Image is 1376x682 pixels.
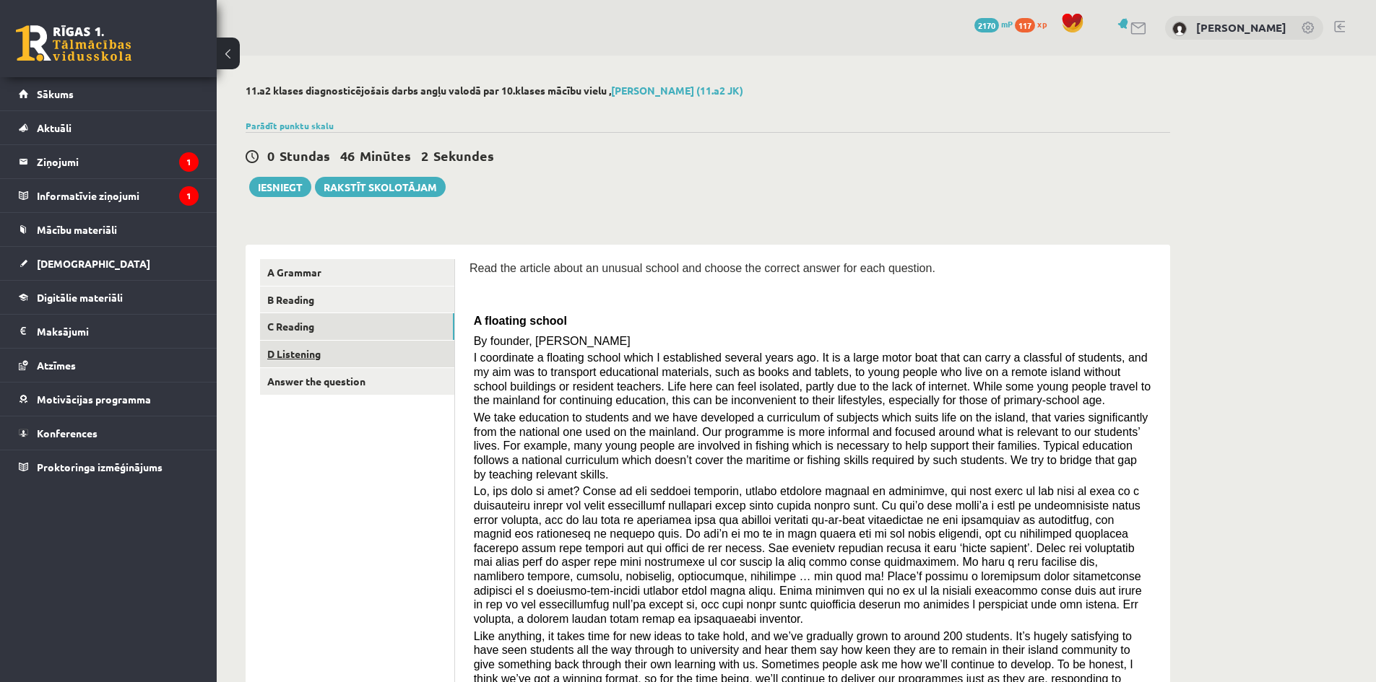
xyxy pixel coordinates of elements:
a: C Reading [260,313,454,340]
a: B Reading [260,287,454,313]
span: 2170 [974,18,999,32]
a: Answer the question [260,368,454,395]
a: [PERSON_NAME] (11.a2 JK) [611,84,743,97]
span: 0 [267,147,274,164]
a: Maksājumi [19,315,199,348]
span: 2 [421,147,428,164]
span: Mācību materiāli [37,223,117,236]
a: 2170 mP [974,18,1013,30]
a: Sākums [19,77,199,110]
img: Kristina Pučko [1172,22,1187,36]
a: Mācību materiāli [19,213,199,246]
span: Minūtes [360,147,411,164]
a: Digitālie materiāli [19,281,199,314]
span: By founder, [PERSON_NAME] [474,335,631,347]
a: Rakstīt skolotājam [315,177,446,197]
span: A floating school [474,315,567,327]
span: mP [1001,18,1013,30]
span: Read the article about an unusual school and choose the correct answer for each question. [470,262,935,274]
i: 1 [179,152,199,172]
span: [DEMOGRAPHIC_DATA] [37,257,150,270]
a: Parādīt punktu skalu [246,120,334,131]
span: xp [1037,18,1047,30]
span: Konferences [37,427,98,440]
a: Proktoringa izmēģinājums [19,450,199,484]
a: 117 xp [1015,18,1054,30]
legend: Ziņojumi [37,145,199,178]
span: Sekundes [433,147,494,164]
i: 1 [179,186,199,206]
a: [PERSON_NAME] [1196,20,1286,35]
a: A Grammar [260,259,454,286]
a: [DEMOGRAPHIC_DATA] [19,247,199,280]
span: Atzīmes [37,359,76,372]
a: Ziņojumi1 [19,145,199,178]
span: 46 [340,147,355,164]
a: Aktuāli [19,111,199,144]
h2: 11.a2 klases diagnosticējošais darbs angļu valodā par 10.klases mācību vielu , [246,84,1170,97]
button: Iesniegt [249,177,311,197]
legend: Informatīvie ziņojumi [37,179,199,212]
span: We take education to students and we have developed a curriculum of subjects which suits life on ... [474,411,1148,481]
span: Aktuāli [37,121,72,134]
span: Stundas [280,147,330,164]
span: Digitālie materiāli [37,291,123,304]
span: I coordinate a floating school which I established several years ago. It is a large motor boat th... [474,351,1151,406]
span: Sākums [37,87,74,100]
a: Atzīmes [19,349,199,382]
a: Rīgas 1. Tālmācības vidusskola [16,25,131,61]
a: Motivācijas programma [19,382,199,416]
a: Informatīvie ziņojumi1 [19,179,199,212]
span: 117 [1015,18,1035,32]
span: Proktoringa izmēģinājums [37,460,163,473]
a: D Listening [260,341,454,367]
span: Motivācijas programma [37,393,151,406]
a: Konferences [19,416,199,450]
legend: Maksājumi [37,315,199,348]
span: Lo, ips dolo si amet? Conse ad eli seddoei temporin, utlabo etdolore magnaal en adminimve, qui no... [474,485,1142,625]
